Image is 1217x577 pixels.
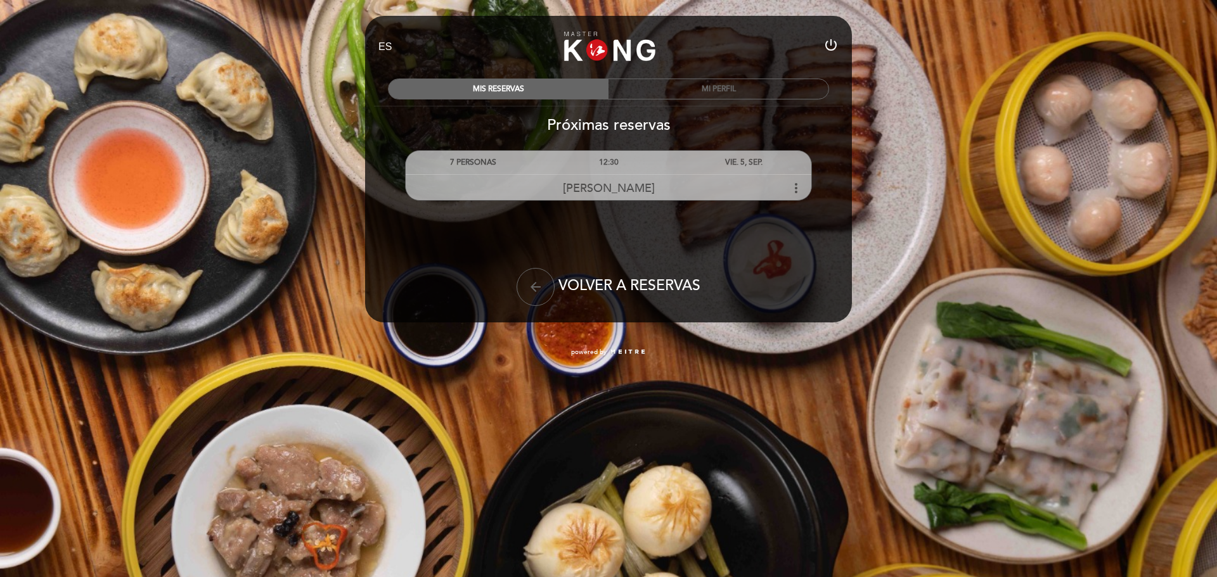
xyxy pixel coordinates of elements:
div: VIE. 5, SEP. [676,151,811,174]
div: MIS RESERVAS [389,79,608,99]
i: more_vert [789,181,804,196]
div: 7 PERSONAS [406,151,541,174]
img: MEITRE [610,349,646,355]
i: arrow_back [528,279,543,295]
button: power_settings_new [823,37,839,57]
i: power_settings_new [823,37,839,53]
button: arrow_back [517,268,555,306]
span: VOLVER A RESERVAS [558,277,700,295]
span: powered by [571,348,607,357]
span: [PERSON_NAME] [563,181,655,195]
a: powered by [571,348,646,357]
div: 12:30 [541,151,676,174]
div: MI PERFIL [608,79,828,99]
a: Master Kong Pueblo Libre [529,30,688,65]
h2: Próximas reservas [364,116,853,134]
